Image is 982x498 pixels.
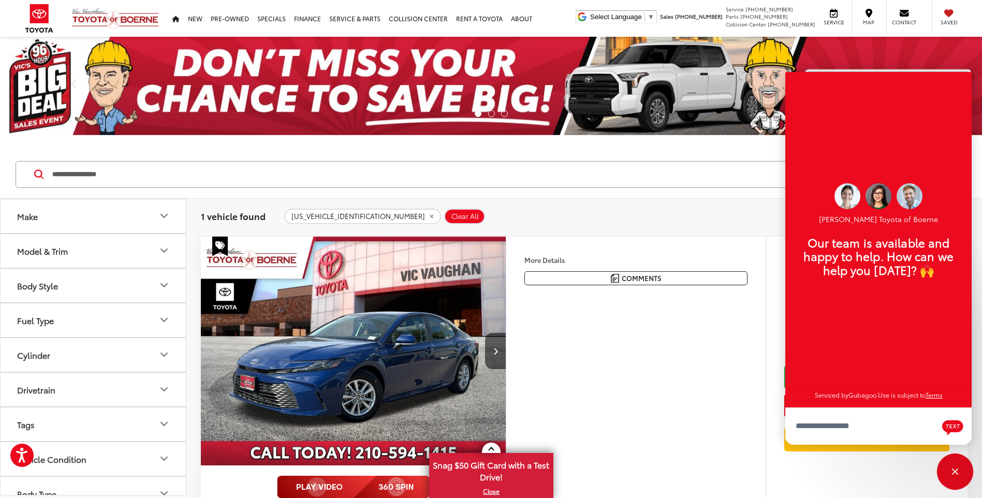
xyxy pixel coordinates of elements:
[942,419,963,435] svg: Text
[745,5,793,13] span: [PHONE_NUMBER]
[158,244,170,257] div: Model & Trim
[1,234,187,268] button: Model & TrimModel & Trim
[71,8,159,29] img: Vic Vaughan Toyota of Boerne
[939,455,972,488] div: Close
[878,390,926,399] span: Use is subject to
[158,279,170,291] div: Body Style
[815,390,848,399] span: Serviced by
[1,303,187,337] button: Fuel TypeFuel Type
[784,295,949,320] span: $24,200
[524,256,748,263] h4: More Details
[726,5,744,13] span: Service
[834,183,860,209] img: Operator 2
[784,365,949,389] a: Check Availability
[726,20,766,28] span: Collision Center
[644,13,645,21] span: ​
[1,199,187,233] button: MakeMake
[590,13,654,21] a: Select Language​
[939,415,966,438] button: Chat with SMS
[848,390,878,399] a: Gubagoo.
[1,442,187,476] button: Vehicle ConditionVehicle Condition
[1,407,187,441] button: TagsTags
[897,183,922,209] img: Operator 3
[648,13,654,21] span: ▼
[768,20,815,28] span: [PHONE_NUMBER]
[158,348,170,361] div: Cylinder
[430,454,552,486] span: Snag $50 Gift Card with a Test Drive!
[1,269,187,302] button: Body StyleBody Style
[822,19,845,26] span: Service
[200,237,507,466] a: 2025 Toyota Camry LE2025 Toyota Camry LE2025 Toyota Camry LE2025 Toyota Camry LE
[485,333,506,369] button: Next image
[675,12,723,20] span: [PHONE_NUMBER]
[622,273,662,283] span: Comments
[857,19,880,26] span: Map
[17,419,35,429] div: Tags
[158,383,170,396] div: Drivetrain
[611,274,619,283] img: Comments
[17,350,50,360] div: Cylinder
[17,385,55,394] div: Drivetrain
[866,183,891,209] img: Operator 1
[158,314,170,326] div: Fuel Type
[796,236,961,276] p: Our team is available and happy to help. How can we help you [DATE]? 🙌
[784,428,949,451] a: Value Your Trade
[740,12,788,20] span: [PHONE_NUMBER]
[796,214,961,224] p: [PERSON_NAME] Toyota of Boerne
[926,390,943,399] a: Terms
[200,237,507,466] img: 2025 Toyota Camry LE
[785,407,972,445] textarea: Type your message
[17,246,68,256] div: Model & Trim
[17,211,38,221] div: Make
[51,162,901,187] input: Search by Make, Model, or Keyword
[660,12,673,20] span: Sales
[158,418,170,430] div: Tags
[451,212,479,221] span: Clear All
[1,338,187,372] button: CylinderCylinder
[937,19,960,26] span: Saved
[284,209,441,224] button: remove 4T1DAACK0SU031838
[158,210,170,222] div: Make
[212,237,228,256] span: Special
[590,13,642,21] span: Select Language
[17,454,86,464] div: Vehicle Condition
[158,452,170,465] div: Vehicle Condition
[17,281,58,290] div: Body Style
[200,237,507,466] div: 2025 Toyota Camry LE 0
[726,12,739,20] span: Parts
[784,394,949,417] button: Get Price Now
[444,209,485,224] button: Clear All
[939,455,972,488] button: Toggle Chat Window
[784,326,949,336] span: [DATE] Price:
[17,315,54,325] div: Fuel Type
[524,271,748,285] button: Comments
[201,210,266,222] span: 1 vehicle found
[1,373,187,406] button: DrivetrainDrivetrain
[291,212,425,221] span: [US_VEHICLE_IDENTIFICATION_NUMBER]
[892,19,916,26] span: Contact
